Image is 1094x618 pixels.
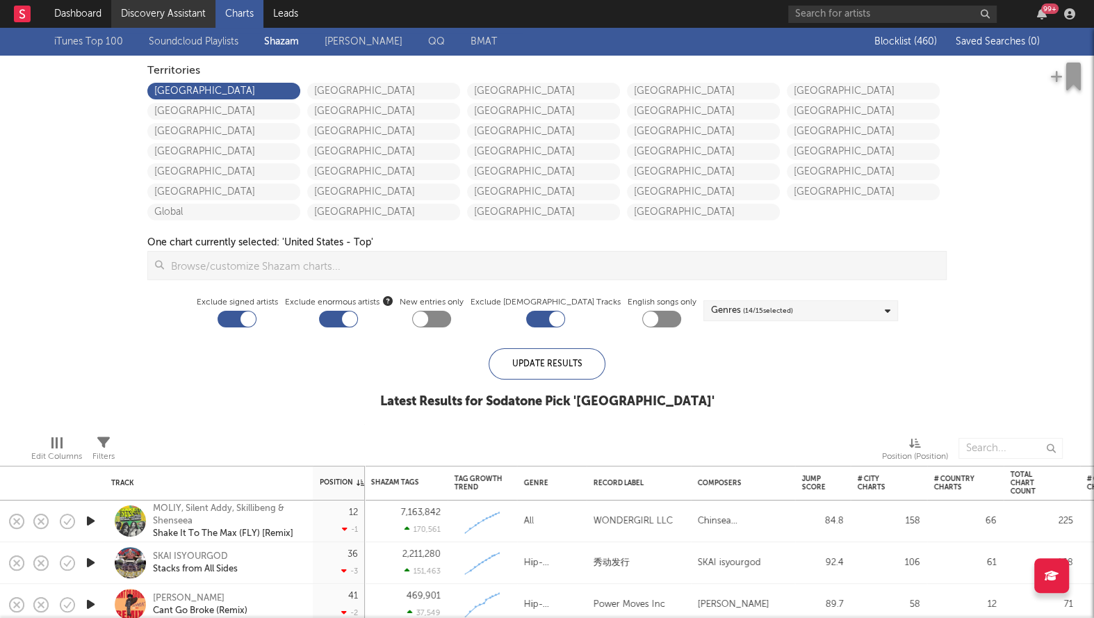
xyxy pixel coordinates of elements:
[914,37,937,47] span: ( 460 )
[467,163,620,180] a: [GEOGRAPHIC_DATA]
[149,33,238,50] a: Soundcloud Playlists
[342,525,358,534] div: -1
[524,513,534,530] div: All
[698,513,788,530] div: Chinsea [PERSON_NAME], [PERSON_NAME] Ama [PERSON_NAME] [PERSON_NAME], [PERSON_NAME]
[743,302,793,319] span: ( 14 / 15 selected)
[698,596,769,613] div: [PERSON_NAME]
[489,348,605,380] div: Update Results
[1011,471,1052,496] div: Total Chart Count
[428,33,445,50] a: QQ
[628,294,696,311] label: English songs only
[934,513,997,530] div: 66
[380,393,715,410] div: Latest Results for Sodatone Pick ' [GEOGRAPHIC_DATA] '
[147,163,300,180] a: [GEOGRAPHIC_DATA]
[341,608,358,617] div: -2
[325,33,402,50] a: [PERSON_NAME]
[307,103,460,120] a: [GEOGRAPHIC_DATA]
[882,448,948,465] div: Position (Position)
[934,555,997,571] div: 61
[882,431,948,471] div: Position (Position)
[594,513,673,530] div: WONDERGIRL LLC
[787,123,940,140] a: [GEOGRAPHIC_DATA]
[788,6,997,23] input: Search for artists
[958,438,1063,459] input: Search...
[147,184,300,200] a: [GEOGRAPHIC_DATA]
[787,184,940,200] a: [GEOGRAPHIC_DATA]
[524,479,573,487] div: Genre
[787,103,940,120] a: [GEOGRAPHIC_DATA]
[802,513,844,530] div: 84.8
[31,431,82,471] div: Edit Columns
[627,163,780,180] a: [GEOGRAPHIC_DATA]
[307,204,460,220] a: [GEOGRAPHIC_DATA]
[698,555,761,571] div: SKAI isyourgod
[407,608,441,617] div: 37,549
[92,448,115,465] div: Filters
[627,143,780,160] a: [GEOGRAPHIC_DATA]
[471,294,621,311] label: Exclude [DEMOGRAPHIC_DATA] Tracks
[92,431,115,471] div: Filters
[1011,555,1073,571] div: 168
[1037,8,1047,19] button: 99+
[153,528,302,540] div: Shake It To The Max (FLY) [Remix]
[802,555,844,571] div: 92.4
[698,479,781,487] div: Composers
[627,123,780,140] a: [GEOGRAPHIC_DATA]
[594,596,665,613] div: Power Moves Inc
[307,143,460,160] a: [GEOGRAPHIC_DATA]
[787,83,940,99] a: [GEOGRAPHIC_DATA]
[1041,3,1059,14] div: 99 +
[405,525,441,534] div: 170,561
[307,83,460,99] a: [GEOGRAPHIC_DATA]
[341,567,358,576] div: -3
[147,204,300,220] a: Global
[524,596,580,613] div: Hip-Hop/Rap
[147,83,300,99] a: [GEOGRAPHIC_DATA]
[153,551,238,563] div: SKAI ISYOURGOD
[320,478,364,487] div: Position
[401,508,441,517] div: 7,163,842
[1011,596,1073,613] div: 71
[348,592,358,601] div: 41
[467,143,620,160] a: [GEOGRAPHIC_DATA]
[956,37,1040,47] span: Saved Searches
[1028,37,1040,47] span: ( 0 )
[147,234,373,251] div: One chart currently selected: ' United States - Top '
[405,567,441,576] div: 151,463
[627,103,780,120] a: [GEOGRAPHIC_DATA]
[858,475,899,491] div: # City Charts
[594,479,677,487] div: Record Label
[371,478,420,487] div: Shazam Tags
[307,163,460,180] a: [GEOGRAPHIC_DATA]
[348,550,358,559] div: 36
[383,294,393,307] button: Exclude enormous artists
[349,508,358,517] div: 12
[787,143,940,160] a: [GEOGRAPHIC_DATA]
[467,123,620,140] a: [GEOGRAPHIC_DATA]
[467,103,620,120] a: [GEOGRAPHIC_DATA]
[858,513,920,530] div: 158
[54,33,123,50] a: iTunes Top 100
[31,448,82,465] div: Edit Columns
[400,294,464,311] label: New entries only
[147,123,300,140] a: [GEOGRAPHIC_DATA]
[787,163,940,180] a: [GEOGRAPHIC_DATA]
[627,83,780,99] a: [GEOGRAPHIC_DATA]
[147,143,300,160] a: [GEOGRAPHIC_DATA]
[455,475,503,491] div: Tag Growth Trend
[858,596,920,613] div: 58
[147,103,300,120] a: [GEOGRAPHIC_DATA]
[858,555,920,571] div: 106
[307,123,460,140] a: [GEOGRAPHIC_DATA]
[802,475,826,491] div: Jump Score
[471,33,497,50] a: BMAT
[153,503,302,528] div: MOLIY, Silent Addy, Skillibeng & Shenseea
[153,592,247,605] div: [PERSON_NAME]
[402,550,441,559] div: 2,211,280
[874,37,937,47] span: Blocklist
[711,302,793,319] div: Genres
[153,605,247,617] div: Cant Go Broke (Remix)
[153,503,302,540] a: MOLIY, Silent Addy, Skillibeng & ShenseeaShake It To The Max (FLY) [Remix]
[153,592,247,617] a: [PERSON_NAME]Cant Go Broke (Remix)
[164,252,946,279] input: Browse/customize Shazam charts...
